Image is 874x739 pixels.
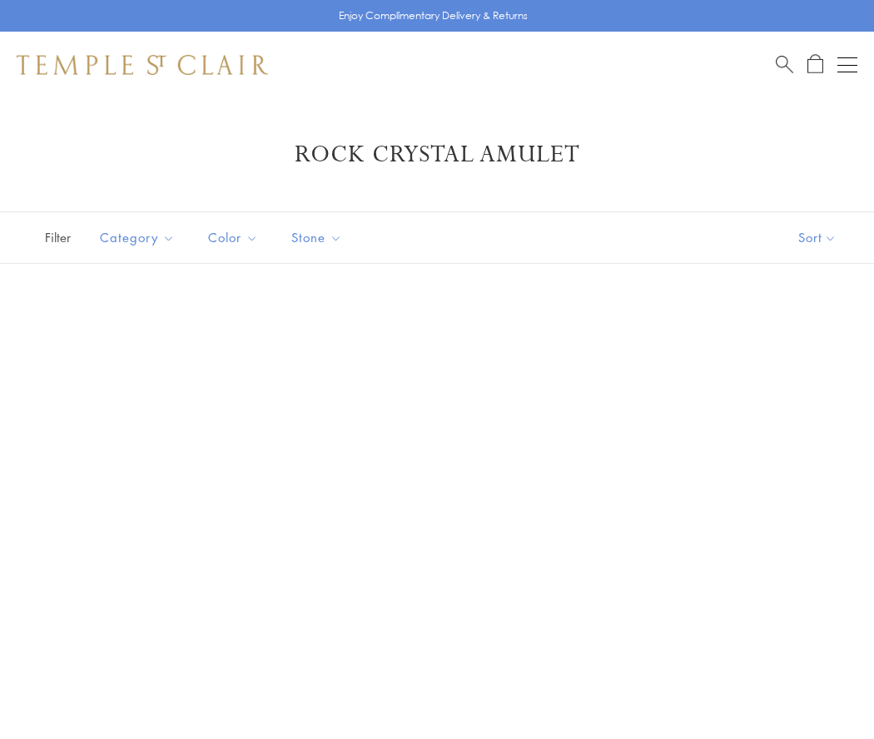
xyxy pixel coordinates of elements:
[87,219,187,256] button: Category
[200,227,271,248] span: Color
[196,219,271,256] button: Color
[339,7,528,24] p: Enjoy Complimentary Delivery & Returns
[807,54,823,75] a: Open Shopping Bag
[776,54,793,75] a: Search
[283,227,355,248] span: Stone
[837,55,857,75] button: Open navigation
[761,212,874,263] button: Show sort by
[17,55,268,75] img: Temple St. Clair
[42,140,832,170] h1: Rock Crystal Amulet
[279,219,355,256] button: Stone
[92,227,187,248] span: Category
